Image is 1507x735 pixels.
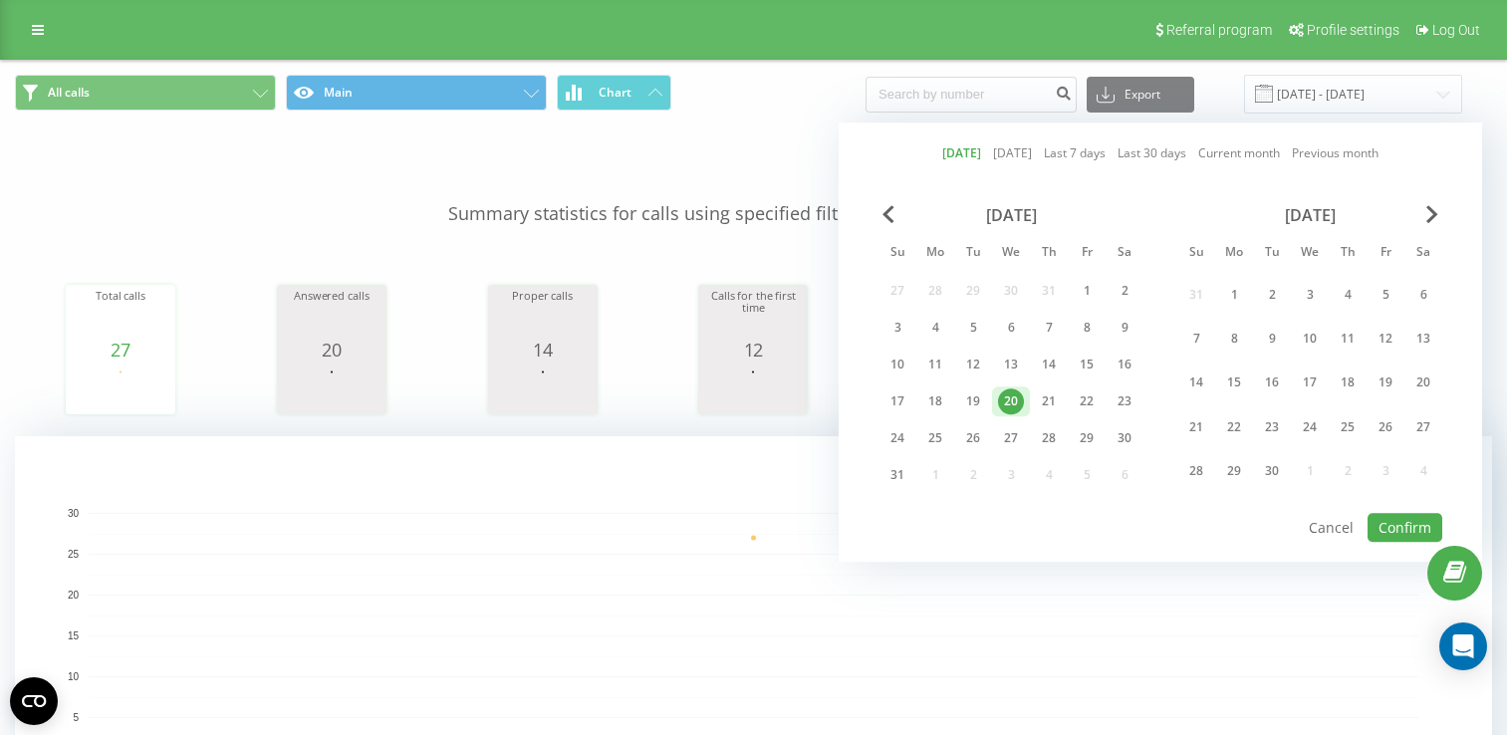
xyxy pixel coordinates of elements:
[1177,453,1215,490] div: Sun Sep 28, 2025
[1034,239,1064,269] abbr: Thursday
[1215,453,1253,490] div: Mon Sep 29, 2025
[1329,408,1367,445] div: Thu Sep 25, 2025
[1068,423,1106,453] div: Fri Aug 29, 2025
[1259,370,1285,396] div: 16
[493,360,593,419] div: A chart.
[1036,352,1062,377] div: 14
[1106,423,1143,453] div: Sat Aug 30, 2025
[1297,282,1323,308] div: 3
[998,352,1024,377] div: 13
[1215,408,1253,445] div: Mon Sep 22, 2025
[960,388,986,414] div: 19
[1068,350,1106,379] div: Fri Aug 15, 2025
[1253,408,1291,445] div: Tue Sep 23, 2025
[1257,239,1287,269] abbr: Tuesday
[954,423,992,453] div: Tue Aug 26, 2025
[1367,365,1404,401] div: Fri Sep 19, 2025
[1297,414,1323,440] div: 24
[879,313,916,343] div: Sun Aug 3, 2025
[1166,22,1272,38] span: Referral program
[1112,388,1137,414] div: 23
[1106,350,1143,379] div: Sat Aug 16, 2025
[993,144,1032,163] a: [DATE]
[1087,77,1194,113] button: Export
[1404,408,1442,445] div: Sat Sep 27, 2025
[1292,144,1379,163] a: Previous month
[916,350,954,379] div: Mon Aug 11, 2025
[1030,386,1068,416] div: Thu Aug 21, 2025
[922,388,948,414] div: 18
[1335,326,1361,352] div: 11
[1439,622,1487,670] div: Open Intercom Messenger
[1183,458,1209,484] div: 28
[1068,276,1106,306] div: Fri Aug 1, 2025
[1177,205,1442,225] div: [DATE]
[493,340,593,360] div: 14
[942,144,981,163] a: [DATE]
[1297,326,1323,352] div: 10
[1221,414,1247,440] div: 22
[866,77,1077,113] input: Search by number
[1373,326,1398,352] div: 12
[1074,278,1100,304] div: 1
[916,386,954,416] div: Mon Aug 18, 2025
[1368,513,1442,542] button: Confirm
[1371,239,1400,269] abbr: Friday
[1036,388,1062,414] div: 21
[703,360,803,419] div: A chart.
[879,423,916,453] div: Sun Aug 24, 2025
[71,360,170,419] svg: A chart.
[1198,144,1280,163] a: Current month
[1307,22,1399,38] span: Profile settings
[1221,282,1247,308] div: 1
[1112,315,1137,341] div: 9
[15,75,276,111] button: All calls
[703,340,803,360] div: 12
[1030,423,1068,453] div: Thu Aug 28, 2025
[1297,370,1323,396] div: 17
[1181,239,1211,269] abbr: Sunday
[68,590,80,601] text: 20
[998,425,1024,451] div: 27
[920,239,950,269] abbr: Monday
[1068,313,1106,343] div: Fri Aug 8, 2025
[1335,414,1361,440] div: 25
[1295,239,1325,269] abbr: Wednesday
[1215,321,1253,358] div: Mon Sep 8, 2025
[882,239,912,269] abbr: Sunday
[1036,425,1062,451] div: 28
[1373,282,1398,308] div: 5
[68,549,80,560] text: 25
[1426,205,1438,223] span: Next Month
[1335,370,1361,396] div: 18
[1106,313,1143,343] div: Sat Aug 9, 2025
[68,630,80,641] text: 15
[1177,408,1215,445] div: Sun Sep 21, 2025
[922,425,948,451] div: 25
[282,340,381,360] div: 20
[1408,239,1438,269] abbr: Saturday
[71,340,170,360] div: 27
[1183,370,1209,396] div: 14
[884,425,910,451] div: 24
[1110,239,1139,269] abbr: Saturday
[1177,321,1215,358] div: Sun Sep 7, 2025
[1177,365,1215,401] div: Sun Sep 14, 2025
[1367,276,1404,313] div: Fri Sep 5, 2025
[992,313,1030,343] div: Wed Aug 6, 2025
[1373,414,1398,440] div: 26
[71,290,170,340] div: Total calls
[1112,278,1137,304] div: 2
[992,350,1030,379] div: Wed Aug 13, 2025
[954,386,992,416] div: Tue Aug 19, 2025
[1253,321,1291,358] div: Tue Sep 9, 2025
[1329,276,1367,313] div: Thu Sep 4, 2025
[1404,276,1442,313] div: Sat Sep 6, 2025
[1259,282,1285,308] div: 2
[48,85,90,101] span: All calls
[1074,388,1100,414] div: 22
[1221,326,1247,352] div: 8
[1074,425,1100,451] div: 29
[1183,414,1209,440] div: 21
